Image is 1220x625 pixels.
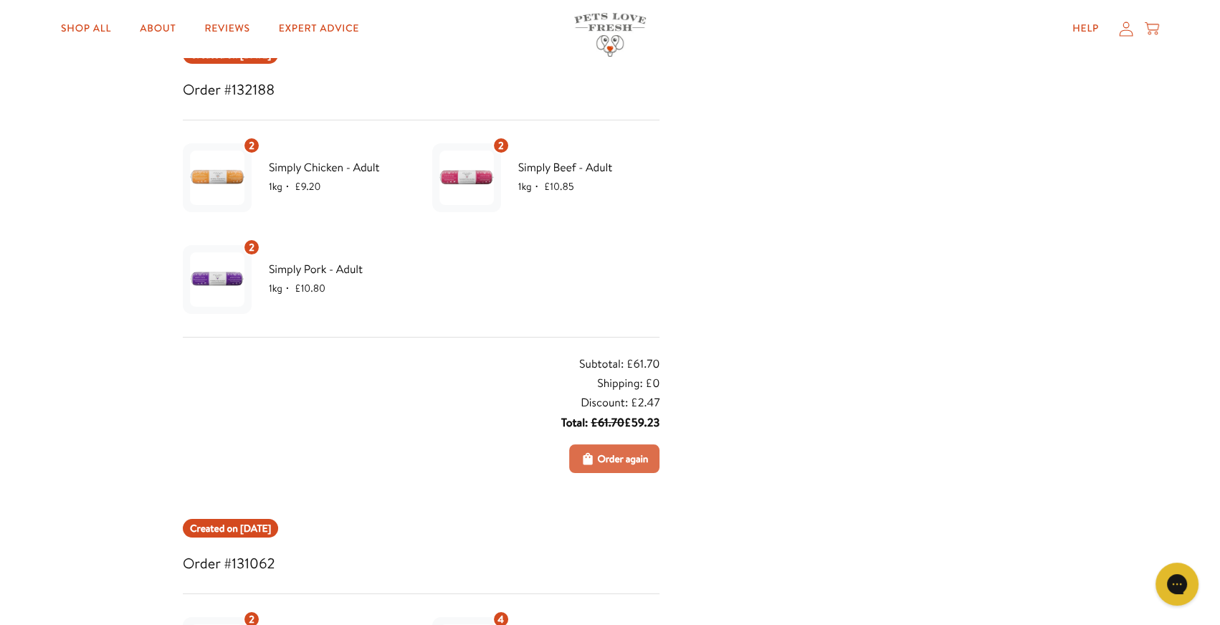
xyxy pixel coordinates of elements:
[439,151,494,205] img: Simply Beef - Adult
[190,151,244,205] img: Simply Chicken - Adult
[1148,558,1206,611] iframe: Gorgias live chat messenger
[597,374,659,393] div: Shipping: £0
[518,158,660,177] span: Simply Beef - Adult
[267,14,371,43] a: Expert Advice
[269,281,295,295] span: 1kg ・
[243,137,260,154] div: 2 units of item: Simply Chicken - Adult
[249,239,254,255] span: 2
[295,281,325,295] span: £10.80
[269,158,411,177] span: Simply Chicken - Adult
[498,138,504,153] span: 2
[269,179,295,194] span: 1kg ・
[518,179,544,194] span: 1kg ・
[591,415,624,431] s: £61.70
[249,138,254,153] span: 2
[295,179,320,194] span: £9.20
[561,414,660,433] div: Total: £59.23
[128,14,187,43] a: About
[49,14,123,43] a: Shop All
[243,239,260,256] div: 2 units of item: Simply Pork - Adult
[569,444,660,473] button: Order again
[579,355,659,374] div: Subtotal: £61.70
[183,552,659,576] h3: Order #131062
[193,14,261,43] a: Reviews
[190,520,271,536] span: Created on [DATE]
[183,78,659,102] h3: Order #132188
[190,252,244,307] img: Simply Pork - Adult
[597,451,648,467] span: Order again
[269,260,411,279] span: Simply Pork - Adult
[544,179,574,194] span: £10.85
[492,137,510,154] div: 2 units of item: Simply Beef - Adult
[581,393,659,413] div: Discount: £2.47
[574,13,646,57] img: Pets Love Fresh
[1061,14,1110,43] a: Help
